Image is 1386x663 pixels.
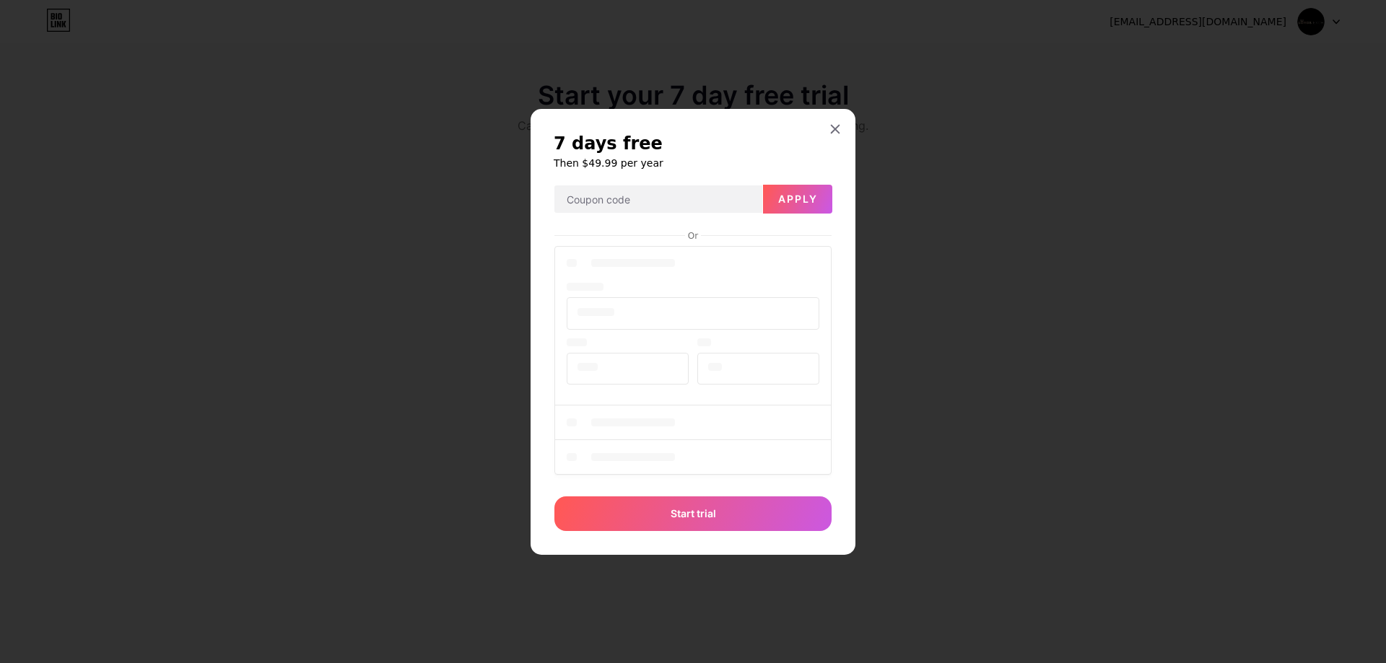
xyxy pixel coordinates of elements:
[671,506,716,521] span: Start trial
[554,156,832,170] h6: Then $49.99 per year
[763,185,832,214] button: Apply
[554,185,762,214] input: Coupon code
[554,132,663,155] span: 7 days free
[685,230,701,242] div: Or
[778,193,818,205] span: Apply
